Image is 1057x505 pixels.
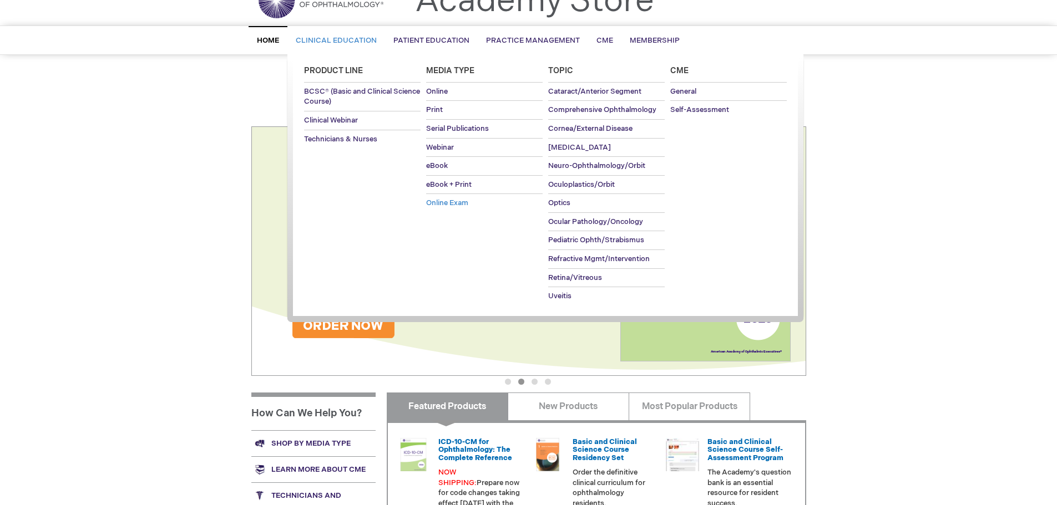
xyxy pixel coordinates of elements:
[251,456,376,482] a: Learn more about CME
[426,161,448,170] span: eBook
[426,124,489,133] span: Serial Publications
[548,273,602,282] span: Retina/Vitreous
[545,379,551,385] button: 4 of 4
[573,437,637,462] a: Basic and Clinical Science Course Residency Set
[548,105,656,114] span: Comprehensive Ophthalmology
[426,198,468,207] span: Online Exam
[393,36,469,45] span: Patient Education
[548,236,644,244] span: Pediatric Ophth/Strabismus
[304,116,358,125] span: Clinical Webinar
[548,87,641,96] span: Cataract/Anterior Segment
[304,66,363,75] span: Product Line
[548,66,573,75] span: Topic
[438,437,512,462] a: ICD-10-CM for Ophthalmology: The Complete Reference
[548,143,611,152] span: [MEDICAL_DATA]
[426,180,472,189] span: eBook + Print
[666,438,699,471] img: bcscself_20.jpg
[548,217,643,226] span: Ocular Pathology/Oncology
[548,292,572,300] span: Uveitis
[707,437,783,462] a: Basic and Clinical Science Course Self-Assessment Program
[670,105,729,114] span: Self-Assessment
[518,379,524,385] button: 2 of 4
[629,392,750,420] a: Most Popular Products
[508,392,629,420] a: New Products
[548,124,633,133] span: Cornea/External Disease
[548,161,645,170] span: Neuro-Ophthalmology/Orbit
[426,105,443,114] span: Print
[251,430,376,456] a: Shop by media type
[426,66,474,75] span: Media Type
[426,143,454,152] span: Webinar
[505,379,511,385] button: 1 of 4
[670,87,696,96] span: General
[257,36,279,45] span: Home
[426,87,448,96] span: Online
[548,198,570,207] span: Optics
[532,379,538,385] button: 3 of 4
[670,66,689,75] span: Cme
[438,468,477,487] font: NOW SHIPPING:
[387,392,508,420] a: Featured Products
[296,36,377,45] span: Clinical Education
[548,180,615,189] span: Oculoplastics/Orbit
[304,87,420,106] span: BCSC® (Basic and Clinical Science Course)
[630,36,680,45] span: Membership
[531,438,564,471] img: 02850963u_47.png
[596,36,613,45] span: CME
[304,135,377,144] span: Technicians & Nurses
[251,392,376,430] h1: How Can We Help You?
[486,36,580,45] span: Practice Management
[397,438,430,471] img: 0120008u_42.png
[548,254,650,263] span: Refractive Mgmt/Intervention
